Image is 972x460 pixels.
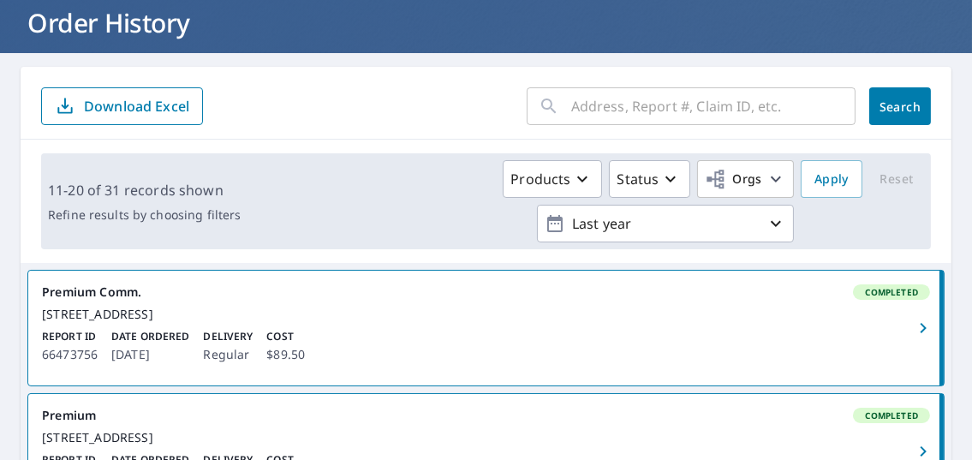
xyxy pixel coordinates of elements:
button: Last year [537,205,794,242]
p: 11-20 of 31 records shown [48,180,241,200]
p: $89.50 [266,344,305,365]
span: Search [883,99,917,115]
button: Apply [801,160,862,198]
button: Products [503,160,602,198]
div: Premium [42,408,930,423]
p: Refine results by choosing filters [48,207,241,223]
span: Orgs [705,169,762,190]
p: Regular [203,344,253,365]
span: Apply [814,169,849,190]
div: [STREET_ADDRESS] [42,307,930,322]
p: Delivery [203,329,253,344]
span: Completed [855,286,928,298]
p: Date Ordered [111,329,189,344]
p: [DATE] [111,344,189,365]
div: [STREET_ADDRESS] [42,430,930,445]
p: 66473756 [42,344,98,365]
button: Orgs [697,160,794,198]
button: Status [609,160,690,198]
div: Premium Comm. [42,284,930,300]
p: Cost [266,329,305,344]
button: Download Excel [41,87,203,125]
span: Completed [855,409,928,421]
p: Status [617,169,659,189]
p: Report ID [42,329,98,344]
a: Premium Comm.Completed[STREET_ADDRESS]Report ID66473756Date Ordered[DATE]DeliveryRegularCost$89.50 [28,271,944,385]
p: Last year [565,209,766,239]
input: Address, Report #, Claim ID, etc. [571,82,856,130]
p: Products [510,169,570,189]
button: Search [869,87,931,125]
h1: Order History [21,5,951,40]
p: Download Excel [84,97,189,116]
